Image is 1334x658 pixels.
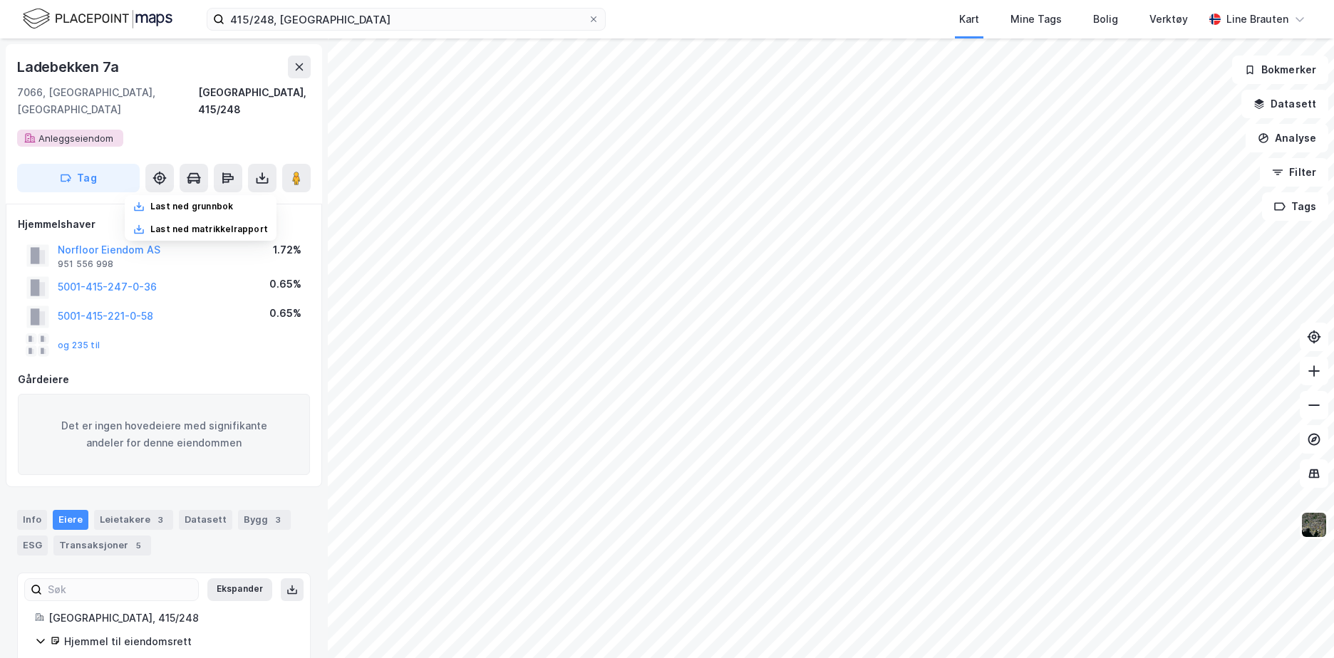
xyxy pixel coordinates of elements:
div: 3 [271,513,285,527]
div: 0.65% [269,276,301,293]
div: Verktøy [1149,11,1188,28]
div: Line Brauten [1226,11,1288,28]
div: 951 556 998 [58,258,113,270]
div: Gårdeiere [18,371,310,388]
button: Analyse [1246,124,1328,152]
button: Bokmerker [1232,56,1328,84]
div: Last ned matrikkelrapport [150,224,268,235]
div: Info [17,510,47,530]
div: [GEOGRAPHIC_DATA], 415/248 [198,84,311,118]
button: Tags [1262,192,1328,221]
div: 7066, [GEOGRAPHIC_DATA], [GEOGRAPHIC_DATA] [17,84,198,118]
input: Søk [42,579,198,600]
div: Kart [959,11,979,28]
div: 0.65% [269,305,301,322]
img: logo.f888ab2527a4732fd821a326f86c7f29.svg [23,6,172,31]
div: Leietakere [94,510,173,530]
div: Eiere [53,510,88,530]
input: Søk på adresse, matrikkel, gårdeiere, leietakere eller personer [224,9,588,30]
button: Ekspander [207,578,272,601]
div: Transaksjoner [53,536,151,555]
div: Bygg [238,510,291,530]
div: 5 [131,538,145,553]
div: Datasett [179,510,232,530]
iframe: Chat Widget [1263,590,1334,658]
button: Filter [1260,158,1328,187]
button: Tag [17,164,140,192]
div: 1.72% [273,241,301,258]
div: ESG [17,536,48,555]
div: Det er ingen hovedeiere med signifikante andeler for denne eiendommen [18,394,310,475]
div: Last ned grunnbok [150,201,233,212]
div: Kontrollprogram for chat [1263,590,1334,658]
div: Mine Tags [1010,11,1062,28]
div: Bolig [1093,11,1118,28]
div: Ladebekken 7a [17,56,121,78]
img: 9k= [1301,511,1328,538]
div: [GEOGRAPHIC_DATA], 415/248 [48,610,293,627]
div: Hjemmel til eiendomsrett [64,633,293,650]
button: Datasett [1241,90,1328,118]
div: 3 [153,513,167,527]
div: Hjemmelshaver [18,216,310,233]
